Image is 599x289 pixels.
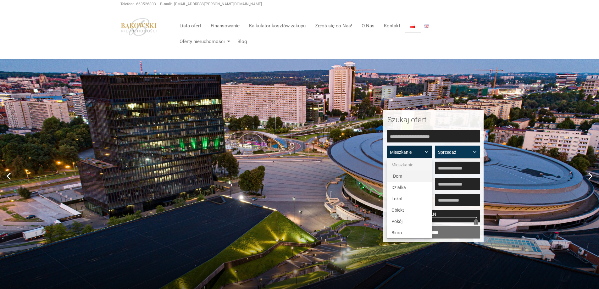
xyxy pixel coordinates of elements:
img: Polski [410,25,415,28]
span: Działka [391,185,406,190]
a: O Nas [357,19,379,32]
img: logo [120,18,158,36]
span: Lokal [391,196,402,201]
span: Obiekt [391,208,404,213]
a: Kontakt [379,19,405,32]
a: 663526803 [136,2,156,6]
span: Sprzedaż [438,149,472,155]
a: Finansowanie [206,19,244,32]
span: Pokój [391,219,402,224]
button: Sprzedaż [435,146,480,158]
span: Mieszkanie [391,162,413,167]
strong: E-mail: [160,2,172,6]
div: - [387,210,480,222]
a: Zgłoś się do Nas! [310,19,357,32]
a: Oferty nieruchomości [175,35,233,48]
img: English [424,25,429,28]
a: [EMAIL_ADDRESS][PERSON_NAME][DOMAIN_NAME] [174,2,262,6]
a: Lista ofert [175,19,206,32]
button: Mieszkanie [387,146,432,158]
span: Dom [393,174,402,179]
span: Mieszkanie [390,149,424,155]
a: Kalkulator kosztów zakupu [244,19,310,32]
a: Blog [233,35,247,48]
strong: Telefon: [120,2,134,6]
span: Biuro [391,230,402,235]
h2: Szukaj ofert [387,116,479,124]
